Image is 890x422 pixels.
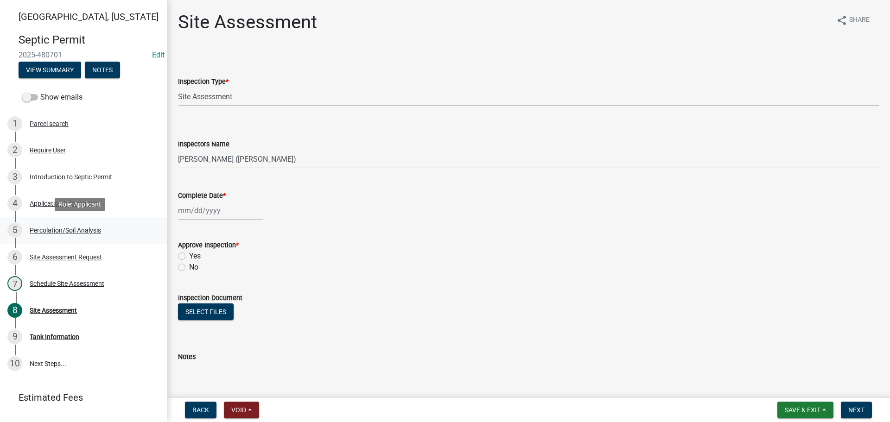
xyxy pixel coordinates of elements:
span: [GEOGRAPHIC_DATA], [US_STATE] [19,11,159,22]
label: Complete Date [178,193,226,199]
wm-modal-confirm: Summary [19,67,81,74]
div: Introduction to Septic Permit [30,174,112,180]
button: Next [841,402,872,418]
h4: Septic Permit [19,33,159,47]
label: Yes [189,251,201,262]
div: Percolation/Soil Analysis [30,227,101,233]
div: 6 [7,250,22,265]
div: Schedule Site Assessment [30,280,104,287]
div: 9 [7,329,22,344]
span: Back [192,406,209,414]
a: Estimated Fees [7,388,152,407]
div: 10 [7,356,22,371]
button: View Summary [19,62,81,78]
button: shareShare [829,11,877,29]
div: Role: Applicant [55,198,105,211]
button: Back [185,402,216,418]
wm-modal-confirm: Notes [85,67,120,74]
div: Site Assessment [30,307,77,314]
div: Tank Information [30,334,79,340]
wm-modal-confirm: Edit Application Number [152,50,165,59]
div: 3 [7,170,22,184]
label: Notes [178,354,196,360]
div: 7 [7,276,22,291]
label: Inspection Type [178,79,229,85]
div: Site Assessment Request [30,254,102,260]
button: Save & Exit [777,402,833,418]
button: Void [224,402,259,418]
label: Inspection Document [178,295,242,302]
h1: Site Assessment [178,11,317,33]
label: Inspectors Name [178,141,229,148]
i: share [836,15,847,26]
div: Require User [30,147,66,153]
span: Share [849,15,870,26]
button: Notes [85,62,120,78]
span: Next [848,406,865,414]
input: mm/dd/yyyy [178,201,263,220]
span: Save & Exit [785,406,820,414]
label: Approve Inspection [178,242,239,249]
label: Show emails [22,92,83,103]
div: Parcel search [30,120,69,127]
label: No [189,262,198,273]
a: Edit [152,50,165,59]
button: Select files [178,303,234,320]
div: 8 [7,303,22,318]
span: Void [231,406,246,414]
div: 5 [7,223,22,238]
div: 2 [7,143,22,157]
div: 1 [7,116,22,131]
div: Application Information [30,200,98,207]
span: 2025-480701 [19,50,148,59]
div: 4 [7,196,22,211]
